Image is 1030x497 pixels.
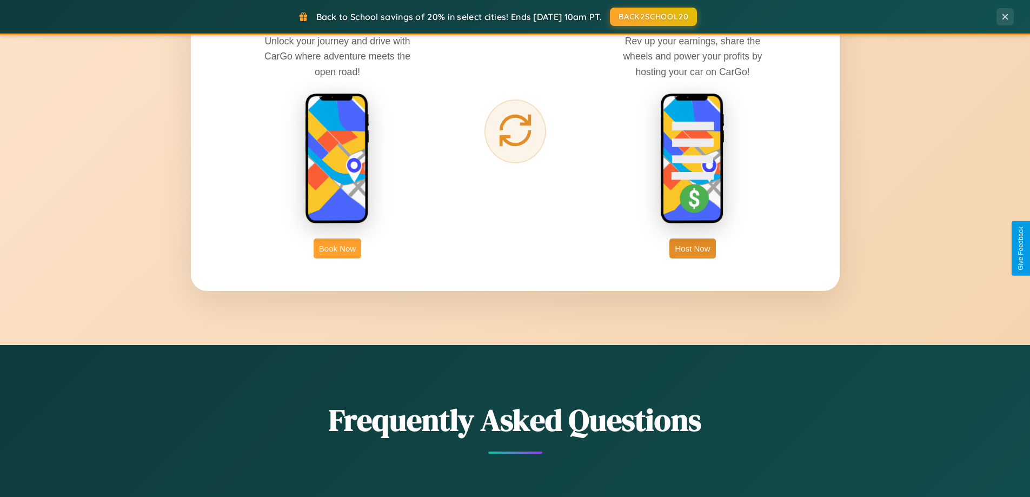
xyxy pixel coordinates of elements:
p: Unlock your journey and drive with CarGo where adventure meets the open road! [256,34,418,79]
img: host phone [660,93,725,225]
p: Rev up your earnings, share the wheels and power your profits by hosting your car on CarGo! [612,34,774,79]
div: Give Feedback [1017,227,1025,270]
button: Book Now [314,238,361,259]
img: rent phone [305,93,370,225]
button: BACK2SCHOOL20 [610,8,697,26]
h2: Frequently Asked Questions [191,399,840,441]
button: Host Now [669,238,715,259]
span: Back to School savings of 20% in select cities! Ends [DATE] 10am PT. [316,11,602,22]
